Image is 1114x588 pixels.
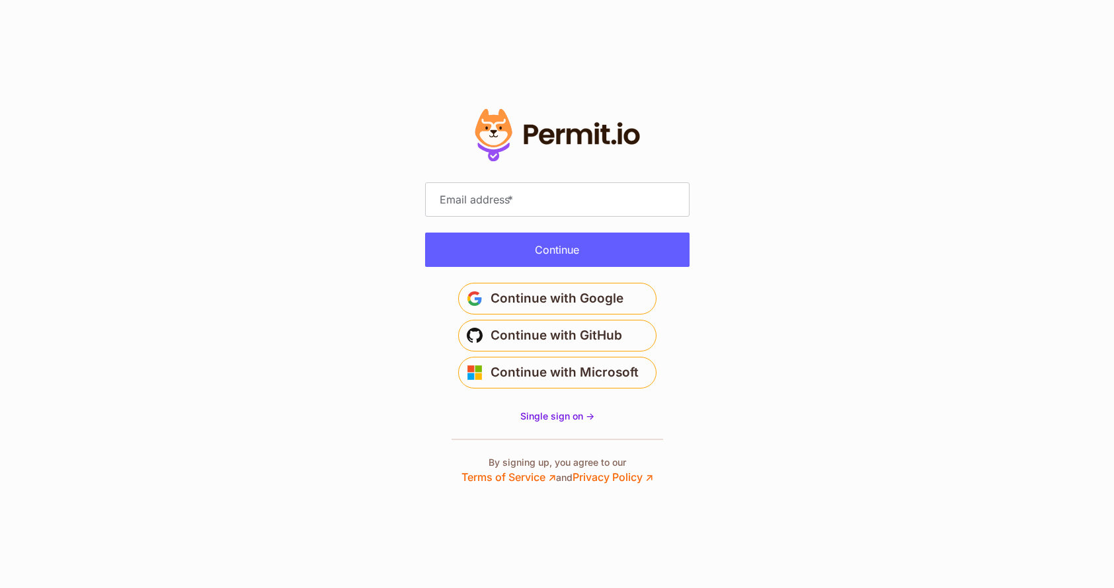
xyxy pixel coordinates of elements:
a: Terms of Service ↗ [461,470,556,484]
button: Continue [425,233,690,267]
span: Continue with Google [491,288,623,309]
span: Continue with Microsoft [491,362,639,383]
span: Continue with GitHub [491,325,622,346]
span: Single sign on -> [520,410,594,422]
a: Privacy Policy ↗ [573,470,653,484]
button: Continue with Google [458,283,656,314]
p: By signing up, you agree to our and [461,456,653,485]
a: Single sign on -> [520,410,594,423]
label: Email address [436,191,517,208]
button: Continue with Microsoft [458,357,656,388]
button: Continue with GitHub [458,320,656,351]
